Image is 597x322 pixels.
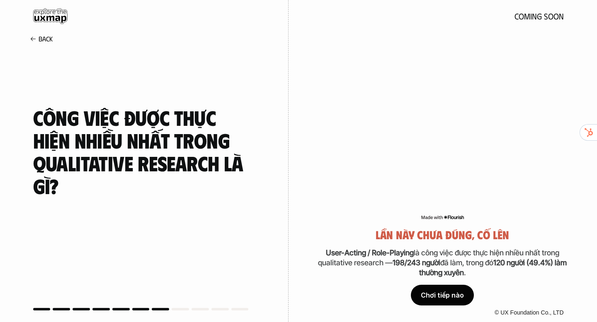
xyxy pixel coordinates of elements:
[313,248,572,278] p: là công việc được thực hiện nhiều nhất trong qualitative research — đã làm, trong đó .
[33,106,255,197] h4: Công việc được thực hiện nhiều nhất trong Qualitative Research là gì?
[411,285,474,305] div: Chơi tiếp nào
[313,228,572,241] h5: Lần này chưa đúng, cố lên
[419,258,569,277] strong: 120 người (49.4%) làm thường xuyên
[393,258,440,267] strong: 198/243 người
[514,12,564,21] h5: coming soon
[326,248,414,257] strong: User-Acting / Role-Playing
[421,214,464,221] img: Made with Flourish
[493,309,563,316] a: © UX Foundation Co., LTD
[39,35,53,43] p: Back
[313,25,572,212] iframe: Interactive or visual content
